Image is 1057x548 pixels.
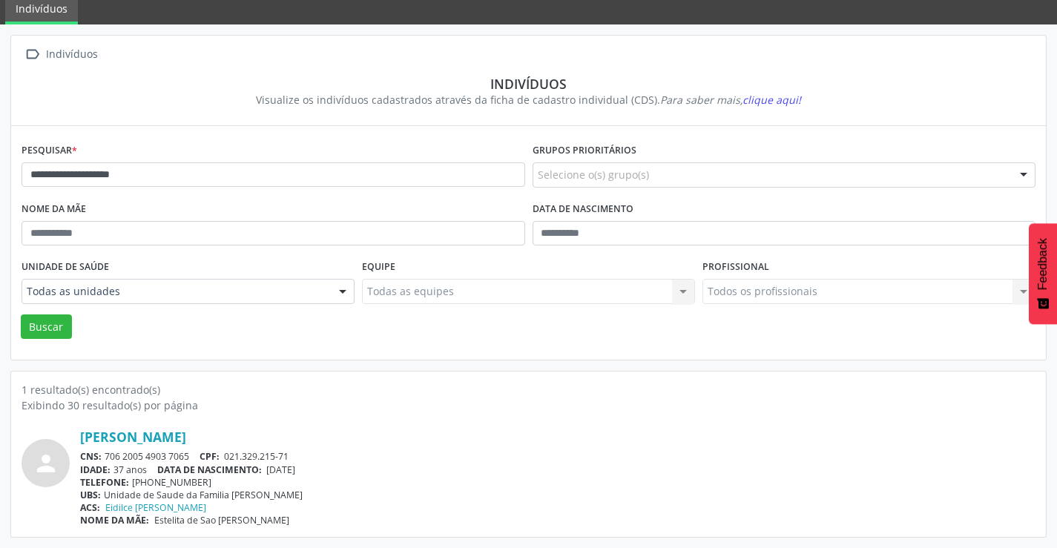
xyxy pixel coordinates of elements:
[21,314,72,340] button: Buscar
[32,76,1025,92] div: Indivíduos
[266,463,295,476] span: [DATE]
[80,450,102,463] span: CNS:
[22,382,1035,397] div: 1 resultado(s) encontrado(s)
[43,44,100,65] div: Indivíduos
[105,501,206,514] a: Eidilce [PERSON_NAME]
[22,44,43,65] i: 
[80,476,1035,489] div: [PHONE_NUMBER]
[80,463,111,476] span: IDADE:
[80,501,100,514] span: ACS:
[533,198,633,221] label: Data de nascimento
[362,256,395,279] label: Equipe
[80,514,149,526] span: NOME DA MÃE:
[157,463,262,476] span: DATA DE NASCIMENTO:
[80,450,1035,463] div: 706 2005 4903 7065
[200,450,220,463] span: CPF:
[33,450,59,477] i: person
[80,429,186,445] a: [PERSON_NAME]
[538,167,649,182] span: Selecione o(s) grupo(s)
[742,93,801,107] span: clique aqui!
[660,93,801,107] i: Para saber mais,
[702,256,769,279] label: Profissional
[22,198,86,221] label: Nome da mãe
[80,463,1035,476] div: 37 anos
[80,489,101,501] span: UBS:
[224,450,289,463] span: 021.329.215-71
[27,284,324,299] span: Todas as unidades
[1036,238,1050,290] span: Feedback
[80,489,1035,501] div: Unidade de Saude da Familia [PERSON_NAME]
[1029,223,1057,324] button: Feedback - Mostrar pesquisa
[22,397,1035,413] div: Exibindo 30 resultado(s) por página
[533,139,636,162] label: Grupos prioritários
[22,139,77,162] label: Pesquisar
[32,92,1025,108] div: Visualize os indivíduos cadastrados através da ficha de cadastro individual (CDS).
[22,256,109,279] label: Unidade de saúde
[22,44,100,65] a:  Indivíduos
[154,514,289,526] span: Estelita de Sao [PERSON_NAME]
[80,476,129,489] span: TELEFONE:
